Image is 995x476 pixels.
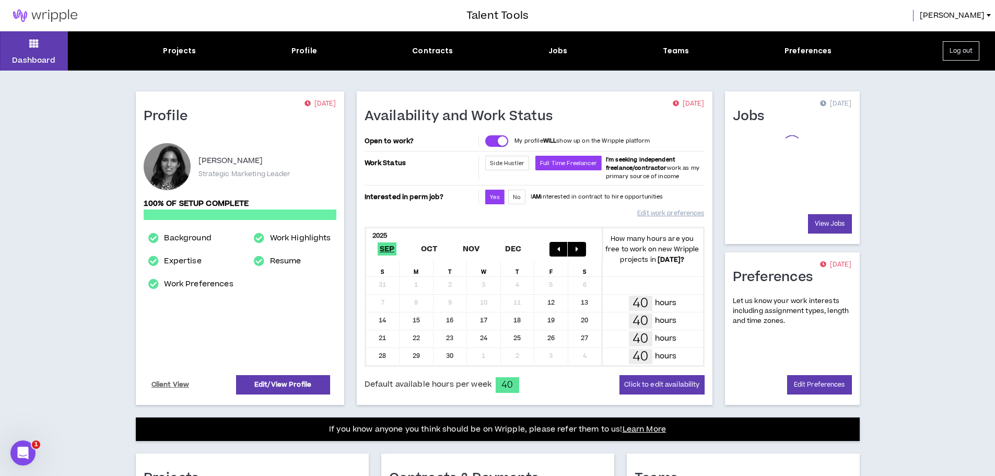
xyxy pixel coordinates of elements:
p: How many hours are you free to work on new Wripple projects in [602,234,703,265]
p: I interested in contract to hire opportunities [531,193,663,201]
span: Side Hustler [490,159,524,167]
a: View Jobs [808,214,852,234]
div: Profile [291,45,317,56]
div: Jobs [548,45,568,56]
div: S [568,261,602,276]
h1: Jobs [733,108,772,125]
div: Ayesha R. [144,143,191,190]
div: F [534,261,568,276]
iframe: Intercom live chat [10,440,36,466]
p: [DATE] [305,99,336,109]
span: Nov [461,242,482,256]
p: Dashboard [12,55,55,66]
p: hours [655,333,677,344]
a: Client View [150,376,191,394]
h3: Talent Tools [466,8,529,24]
p: If you know anyone you think should be on Wripple, please refer them to us! [329,423,666,436]
a: Expertise [164,255,201,268]
a: Learn More [623,424,666,435]
div: W [467,261,501,276]
span: 1 [32,440,40,449]
a: Work Highlights [270,232,331,245]
b: 2025 [372,231,388,240]
a: Edit work preferences [637,204,704,223]
strong: WILL [543,137,557,145]
button: Log out [943,41,979,61]
h1: Preferences [733,269,821,286]
p: Strategic Marketing Leader [198,169,291,179]
a: Edit/View Profile [236,375,330,394]
span: Default available hours per week [365,379,491,390]
a: Edit Preferences [787,375,852,394]
p: Interested in perm job? [365,190,477,204]
strong: AM [532,193,541,201]
div: T [501,261,535,276]
span: Yes [490,193,499,201]
span: Sep [378,242,397,256]
p: Open to work? [365,137,477,145]
div: Teams [663,45,689,56]
button: Click to edit availability [619,375,704,394]
h1: Availability and Work Status [365,108,561,125]
p: hours [655,351,677,362]
p: My profile show up on the Wripple platform [514,137,650,145]
b: [DATE] ? [658,255,684,264]
div: T [434,261,467,276]
div: S [366,261,400,276]
p: 100% of setup complete [144,198,336,210]
a: Resume [270,255,301,268]
div: Contracts [412,45,453,56]
p: [DATE] [673,99,704,109]
a: Work Preferences [164,278,233,291]
span: [PERSON_NAME] [920,10,985,21]
p: [PERSON_NAME] [198,155,263,167]
b: I'm seeking independent freelance/contractor [606,156,675,172]
h1: Profile [144,108,196,125]
p: hours [655,315,677,327]
p: [DATE] [820,260,851,270]
div: Preferences [785,45,832,56]
span: Dec [503,242,524,256]
p: [DATE] [820,99,851,109]
span: No [513,193,521,201]
div: M [400,261,434,276]
div: Projects [163,45,196,56]
p: Work Status [365,156,477,170]
p: Let us know your work interests including assignment types, length and time zones. [733,296,852,327]
a: Background [164,232,211,245]
span: work as my primary source of income [606,156,699,180]
p: hours [655,297,677,309]
span: Oct [419,242,440,256]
